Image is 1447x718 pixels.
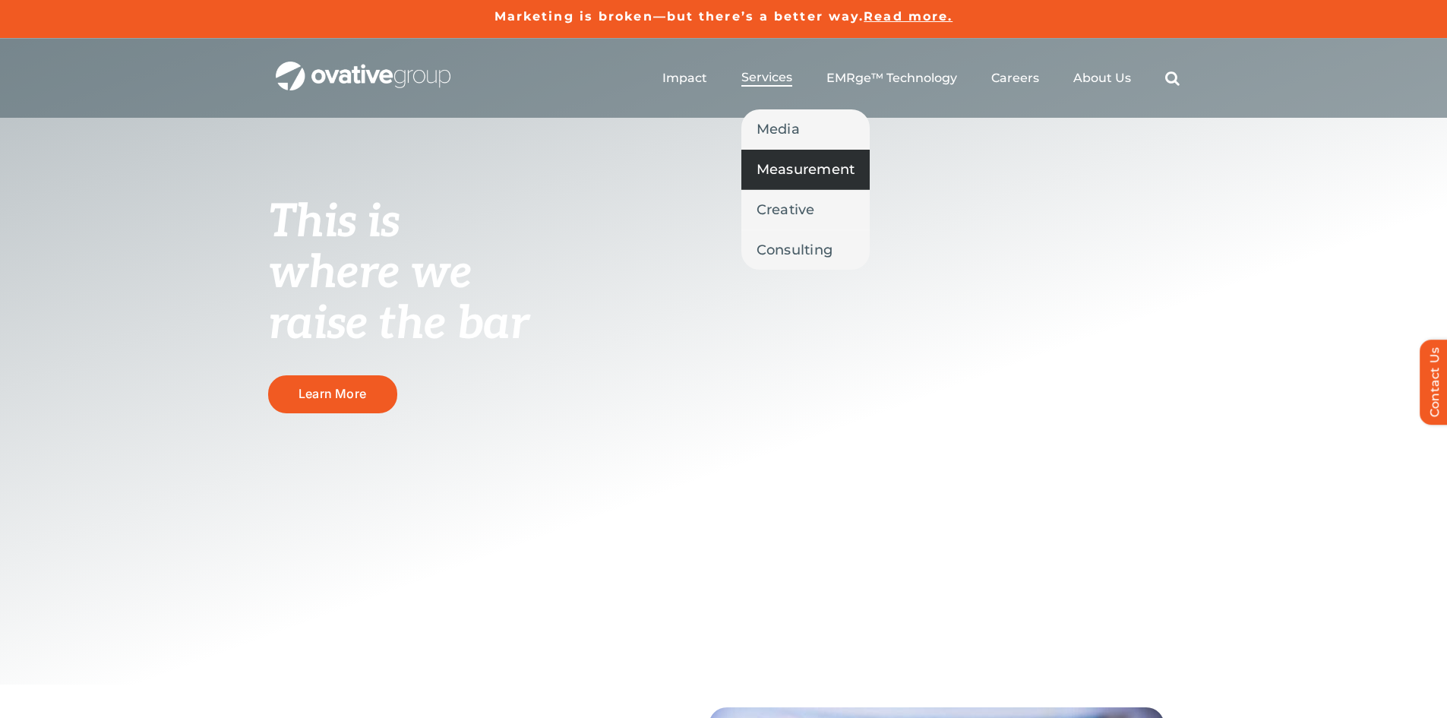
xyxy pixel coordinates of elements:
[268,246,529,352] span: where we raise the bar
[741,70,792,85] span: Services
[662,71,707,86] a: Impact
[864,9,953,24] a: Read more.
[268,195,400,250] span: This is
[991,71,1039,86] a: Careers
[826,71,957,86] a: EMRge™ Technology
[662,54,1180,103] nav: Menu
[276,60,450,74] a: OG_Full_horizontal_WHT
[741,230,870,270] a: Consulting
[741,190,870,229] a: Creative
[741,70,792,87] a: Services
[1073,71,1131,86] a: About Us
[494,9,864,24] a: Marketing is broken—but there’s a better way.
[757,239,833,261] span: Consulting
[1165,71,1180,86] a: Search
[757,159,855,180] span: Measurement
[299,387,366,401] span: Learn More
[757,199,815,220] span: Creative
[757,119,800,140] span: Media
[268,375,397,413] a: Learn More
[741,150,870,189] a: Measurement
[741,109,870,149] a: Media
